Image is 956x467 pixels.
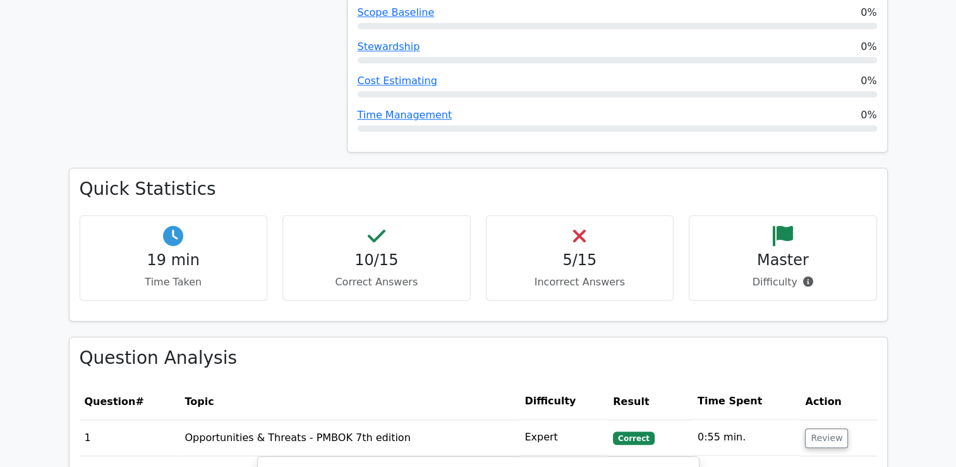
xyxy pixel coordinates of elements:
[861,108,876,123] span: 0%
[861,39,876,54] span: 0%
[179,420,519,456] td: Opportunities & Threats - PMBOK 7th edition
[80,347,877,369] h3: Question Analysis
[358,6,435,18] a: Scope Baseline
[861,5,876,20] span: 0%
[800,383,876,420] th: Action
[358,40,420,53] a: Stewardship
[805,428,848,448] button: Review
[693,420,801,456] td: 0:55 min.
[497,251,663,270] h4: 5/15
[693,383,801,420] th: Time Spent
[358,109,452,121] a: Time Management
[293,275,460,290] p: Correct Answers
[179,383,519,420] th: Topic
[519,383,608,420] th: Difficulty
[519,420,608,456] td: Expert
[80,178,877,200] h3: Quick Statistics
[90,251,257,270] h4: 19 min
[85,395,136,408] span: Question
[358,75,437,87] a: Cost Estimating
[80,383,180,420] th: #
[861,73,876,89] span: 0%
[80,420,180,456] td: 1
[90,275,257,290] p: Time Taken
[293,251,460,270] h4: 10/15
[497,275,663,290] p: Incorrect Answers
[699,251,866,270] h4: Master
[613,432,654,444] span: Correct
[608,383,693,420] th: Result
[699,275,866,290] p: Difficulty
